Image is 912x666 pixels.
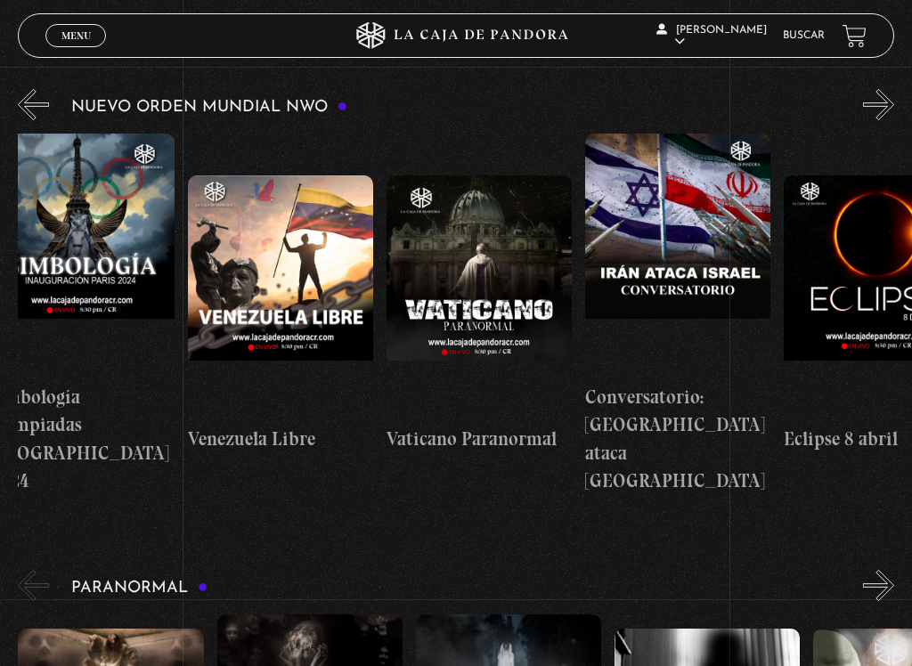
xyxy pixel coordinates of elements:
a: Buscar [783,30,825,41]
button: Previous [18,89,49,120]
a: Vaticano Paranormal [387,134,572,495]
a: Conversatorio: [GEOGRAPHIC_DATA] ataca [GEOGRAPHIC_DATA] [585,134,770,495]
button: Previous [18,570,49,601]
button: Next [863,89,894,120]
h3: Paranormal [71,580,208,597]
button: Next [863,570,894,601]
a: Venezuela Libre [188,134,373,495]
h4: Vaticano Paranormal [387,425,572,453]
h4: Conversatorio: [GEOGRAPHIC_DATA] ataca [GEOGRAPHIC_DATA] [585,383,770,495]
a: View your shopping cart [843,23,867,47]
h4: Venezuela Libre [188,425,373,453]
h3: Nuevo Orden Mundial NWO [71,99,347,116]
span: [PERSON_NAME] [656,25,767,47]
span: Cerrar [55,45,97,58]
span: Menu [61,30,91,41]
